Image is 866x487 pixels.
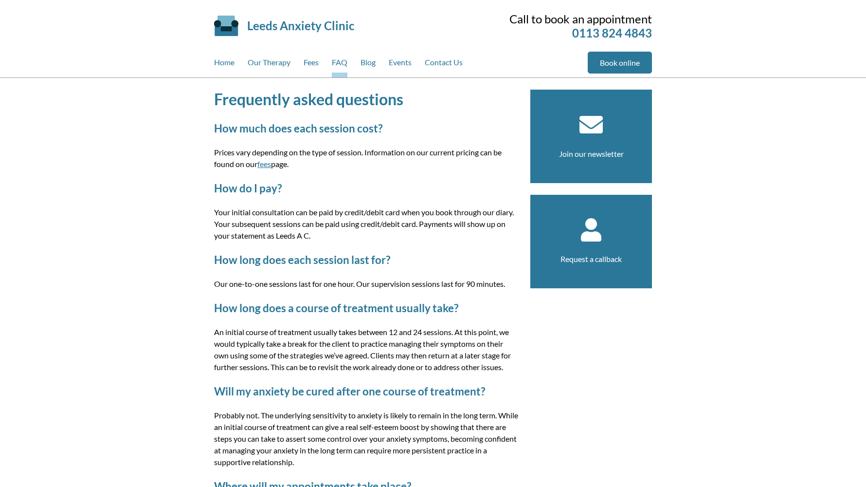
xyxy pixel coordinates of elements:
p: Prices vary depending on the type of session. Information on our current pricing can be found on ... [214,147,519,170]
h1: Frequently asked questions [214,90,519,109]
a: Leeds Anxiety Clinic [247,19,354,33]
p: An initial course of treatment usually takes between 12 and 24 sessions. At this point, we would ... [214,326,519,373]
a: 0113 824 4843 [572,26,652,40]
a: fees [257,159,271,169]
p: Probably not. The underlying sensitivity to anxiety is likely to remain in the long term. While a... [214,410,519,468]
a: Contact Us [425,52,463,77]
a: FAQ [332,52,347,77]
a: Fees [304,52,319,77]
p: Our one-to-one sessions last for one hour. Our supervision sessions last for 90 minutes. [214,278,519,290]
h2: How long does a course of treatment usually take? [214,301,519,315]
h2: Will my anxiety be cured after one course of treatment? [214,385,519,398]
a: Book online [588,52,652,74]
h2: How long does each session last for? [214,253,519,266]
a: Our Therapy [248,52,290,77]
h2: How much does each session cost? [214,122,519,135]
a: Events [389,52,412,77]
a: Blog [361,52,376,77]
p: Your initial consultation can be paid by credit/debit card when you book through our diary. Your ... [214,206,519,242]
a: Request a callback [560,254,622,263]
a: Join our newsletter [559,149,624,158]
a: Home [214,52,235,77]
h2: How do I pay? [214,182,519,195]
